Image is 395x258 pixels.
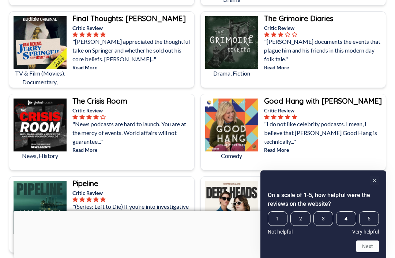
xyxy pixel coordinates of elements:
[264,96,382,105] b: Good Hang with [PERSON_NAME]
[268,229,293,235] span: Not helpful
[14,69,67,95] p: TV & Film (Movies), Documentary, Reality TV
[264,146,384,154] p: Read More
[72,37,193,63] p: "[PERSON_NAME] appreciated the thoughtful take on Springer and whether he sold out his core belie...
[313,211,333,226] span: 3
[205,181,258,234] img: Debt Heads
[14,151,67,160] p: News, History
[72,63,193,71] p: Read More
[72,96,127,105] b: The Crisis Room
[205,16,258,69] img: The Grimoire Diaries
[268,211,379,235] div: On a scale of 1-5, how helpful were the reviews on the website? Select an option from 1 to 5, wit...
[356,240,379,252] button: Next question
[264,37,384,63] p: "[PERSON_NAME] documents the events that plague him and his friends in this modern day folk tale."
[72,189,193,197] p: Critic Review
[200,94,386,170] a: Good Hang with Amy PoehlerComedyGood Hang with [PERSON_NAME]Critic Review"I do not like celebrity...
[370,176,379,185] button: Hide survey
[268,211,287,226] span: 1
[359,211,379,226] span: 5
[72,24,193,32] p: Critic Review
[9,94,195,170] a: The Crisis Room News, HistoryThe Crisis RoomCritic Review"News podcasts are hard to launch. You a...
[336,211,356,226] span: 4
[72,120,193,146] p: "News podcasts are hard to launch. You are at the mercy of events. World affairs will not guarant...
[14,211,381,256] iframe: Advertisement
[205,69,258,78] p: Drama, Fiction
[268,176,379,252] div: On a scale of 1-5, how helpful were the reviews on the website? Select an option from 1 to 5, wit...
[264,120,384,146] p: "I do not like celebrity podcasts. I mean, I believe that [PERSON_NAME] Good Hang is technically..."
[268,191,379,208] h2: On a scale of 1-5, how helpful were the reviews on the website? Select an option from 1 to 5, wit...
[205,151,258,160] p: Comedy
[9,176,195,253] a: PipelineTrue CrimePipelineCritic Review"(Series: Left to Die) If you’re into investigative journa...
[72,107,193,114] p: Critic Review
[264,107,384,114] p: Critic Review
[264,63,384,71] p: Read More
[14,16,67,69] img: Final Thoughts: Jerry Springer
[14,181,67,234] img: Pipeline
[72,146,193,154] p: Read More
[72,179,98,188] b: Pipeline
[200,176,386,253] a: Debt HeadsSocietyDebt HeadsCritic Review"...the money show that is so good it gets me to listen t...
[264,14,333,23] b: The Grimoire Diaries
[290,211,310,226] span: 2
[72,14,186,23] b: Final Thoughts: [PERSON_NAME]
[14,99,67,151] img: The Crisis Room
[205,99,258,151] img: Good Hang with Amy Poehler
[72,202,193,220] p: "(Series: Left to Die) If you’re into investigative journalism, gripping narratives, or stories o...
[352,229,379,235] span: Very helpful
[264,24,384,32] p: Critic Review
[200,11,386,88] a: The Grimoire DiariesDrama, FictionThe Grimoire DiariesCritic Review"[PERSON_NAME] documents the e...
[9,11,195,88] a: Final Thoughts: Jerry SpringerTV & Film (Movies), Documentary, Reality TVFinal Thoughts: [PERSON_...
